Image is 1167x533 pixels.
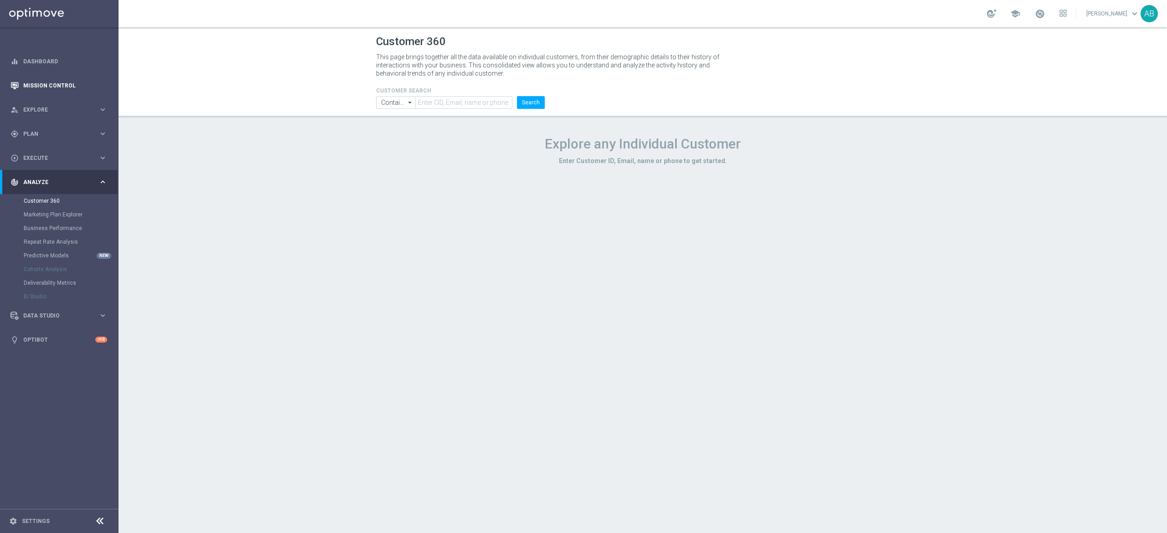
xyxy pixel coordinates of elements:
div: AB [1141,5,1158,22]
button: Data Studio keyboard_arrow_right [10,312,108,319]
div: Optibot [10,328,107,352]
div: Business Performance [24,221,118,235]
i: settings [9,517,17,525]
h1: Customer 360 [376,35,909,48]
a: Business Performance [24,225,95,232]
div: BI Studio [24,290,118,303]
a: Dashboard [23,49,107,73]
h4: CUSTOMER SEARCH [376,87,545,94]
a: Mission Control [23,73,107,97]
h3: Enter Customer ID, Email, name or phone to get started. [376,157,909,165]
i: track_changes [10,178,19,186]
div: Execute [10,154,98,162]
i: gps_fixed [10,130,19,138]
div: +10 [95,337,107,343]
i: keyboard_arrow_right [98,129,107,138]
a: Settings [22,518,50,524]
div: Analyze [10,178,98,186]
span: school [1010,9,1020,19]
div: Marketing Plan Explorer [24,208,118,221]
i: keyboard_arrow_right [98,154,107,162]
button: Search [517,96,545,109]
button: person_search Explore keyboard_arrow_right [10,106,108,113]
div: Predictive Models [24,249,118,262]
button: equalizer Dashboard [10,58,108,65]
div: Dashboard [10,49,107,73]
i: play_circle_outline [10,154,19,162]
span: Analyze [23,179,98,185]
button: track_changes Analyze keyboard_arrow_right [10,179,108,186]
input: Enter CID, Email, name or phone [415,96,512,109]
h1: Explore any Individual Customer [376,136,909,152]
div: Deliverability Metrics [24,276,118,290]
div: Explore [10,106,98,114]
span: Execute [23,155,98,161]
span: Explore [23,107,98,113]
a: Deliverability Metrics [24,279,95,287]
a: Optibot [23,328,95,352]
i: arrow_drop_down [406,97,415,108]
div: Mission Control [10,73,107,97]
input: Contains [376,96,415,109]
div: NEW [97,253,111,259]
div: Repeat Rate Analysis [24,235,118,249]
button: play_circle_outline Execute keyboard_arrow_right [10,154,108,162]
div: Data Studio [10,312,98,320]
a: Repeat Rate Analysis [24,238,95,246]
div: Cohorts Analysis [24,262,118,276]
p: This page brings together all the data available on individual customers, from their demographic ... [376,53,727,77]
span: Plan [23,131,98,137]
i: lightbulb [10,336,19,344]
a: Predictive Models [24,252,95,259]
div: Customer 360 [24,194,118,208]
i: keyboard_arrow_right [98,178,107,186]
span: keyboard_arrow_down [1130,9,1140,19]
i: keyboard_arrow_right [98,105,107,114]
a: Marketing Plan Explorer [24,211,95,218]
button: lightbulb Optibot +10 [10,336,108,343]
i: person_search [10,106,19,114]
i: keyboard_arrow_right [98,311,107,320]
a: Customer 360 [24,197,95,205]
button: gps_fixed Plan keyboard_arrow_right [10,130,108,138]
span: Data Studio [23,313,98,318]
i: equalizer [10,57,19,66]
button: Mission Control [10,82,108,89]
a: [PERSON_NAME]keyboard_arrow_down [1085,7,1141,20]
div: Plan [10,130,98,138]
